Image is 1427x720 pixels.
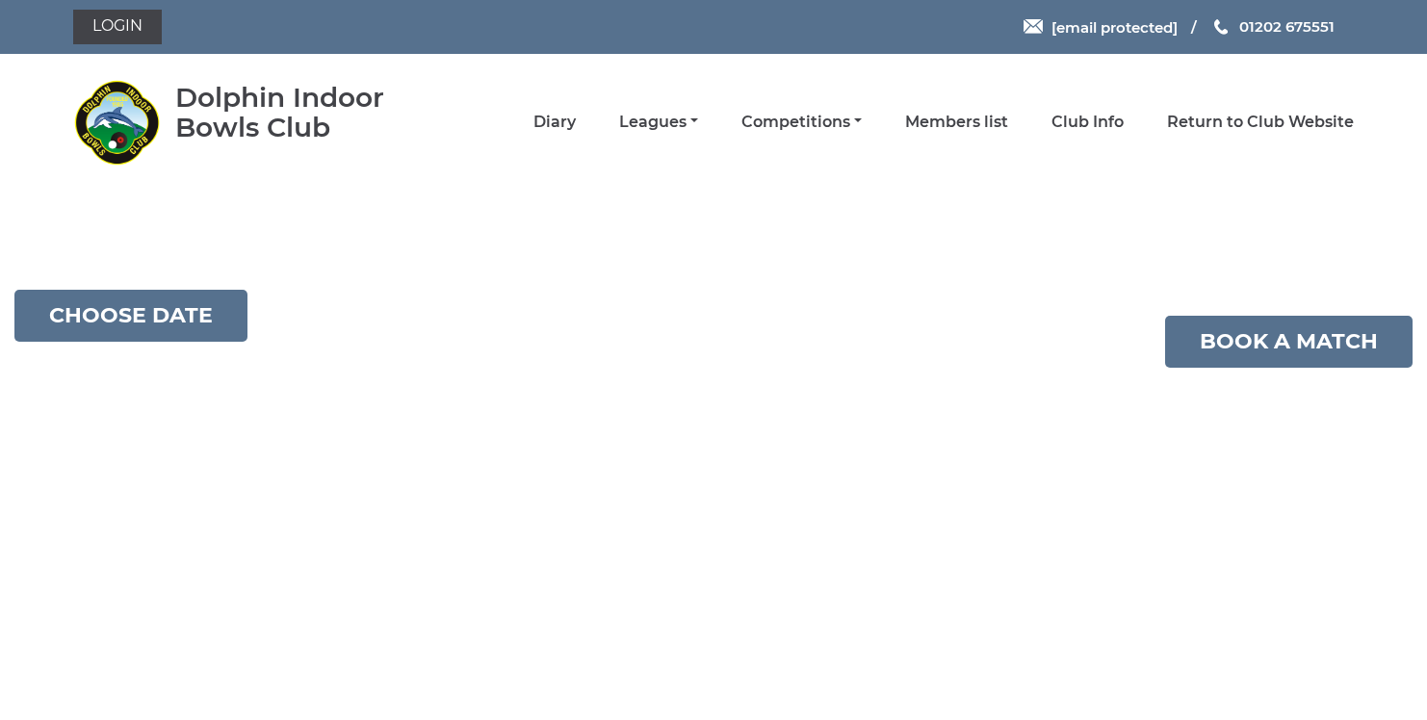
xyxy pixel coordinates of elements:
[14,290,247,342] button: Choose date
[1051,112,1124,133] a: Club Info
[1024,15,1178,39] a: Email [email protected]
[1211,15,1335,38] a: Phone us 01202 675551
[1239,17,1335,36] span: 01202 675551
[1165,316,1413,368] a: Book a match
[73,10,162,44] a: Login
[905,112,1008,133] a: Members list
[1167,112,1354,133] a: Return to Club Website
[1051,17,1178,36] span: [email protected]
[533,112,576,133] a: Diary
[741,112,862,133] a: Competitions
[1024,19,1043,34] img: Email
[1214,19,1228,35] img: Phone us
[73,79,160,166] img: Dolphin Indoor Bowls Club
[619,112,698,133] a: Leagues
[175,83,440,142] div: Dolphin Indoor Bowls Club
